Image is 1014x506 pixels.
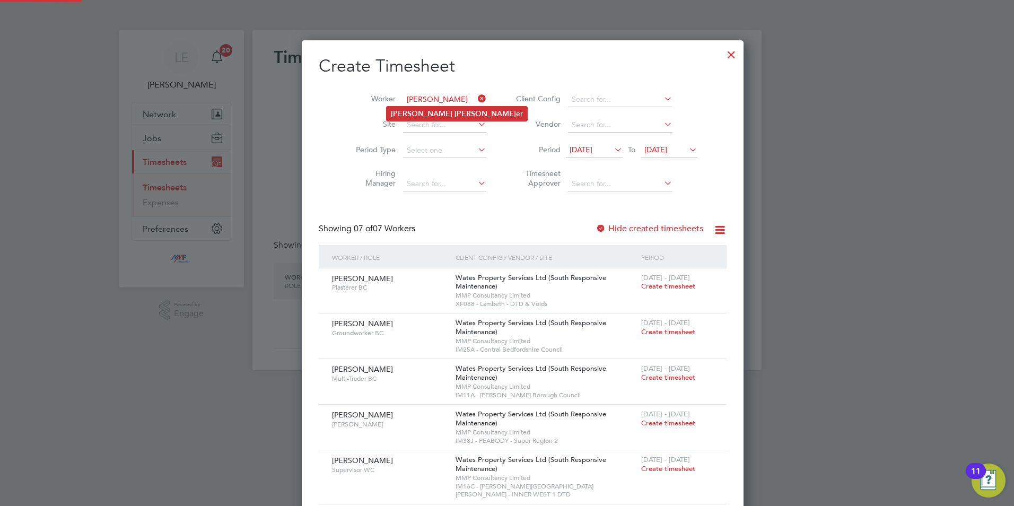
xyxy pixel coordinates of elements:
[641,418,695,428] span: Create timesheet
[570,145,592,154] span: [DATE]
[348,169,396,188] label: Hiring Manager
[332,374,448,383] span: Multi-Trader BC
[319,55,727,77] h2: Create Timesheet
[456,455,606,473] span: Wates Property Services Ltd (South Responsive Maintenance)
[639,245,716,269] div: Period
[319,223,417,234] div: Showing
[972,464,1006,498] button: Open Resource Center, 11 new notifications
[641,464,695,473] span: Create timesheet
[387,107,527,121] li: er
[456,482,636,499] span: IM16C - [PERSON_NAME][GEOGRAPHIC_DATA][PERSON_NAME] - INNER WEST 1 DTD
[332,410,393,420] span: [PERSON_NAME]
[348,119,396,129] label: Site
[403,143,486,158] input: Select one
[568,92,672,107] input: Search for...
[456,437,636,445] span: IM38J - PEABODY - Super Region 2
[456,428,636,437] span: MMP Consultancy Limited
[348,145,396,154] label: Period Type
[641,327,695,336] span: Create timesheet
[453,245,639,269] div: Client Config / Vendor / Site
[456,364,606,382] span: Wates Property Services Ltd (South Responsive Maintenance)
[354,223,373,234] span: 07 of
[403,118,486,133] input: Search for...
[456,291,636,300] span: MMP Consultancy Limited
[454,109,516,118] b: [PERSON_NAME]
[456,391,636,399] span: IM11A - [PERSON_NAME] Borough Council
[641,318,690,327] span: [DATE] - [DATE]
[329,245,453,269] div: Worker / Role
[456,273,606,291] span: Wates Property Services Ltd (South Responsive Maintenance)
[332,456,393,465] span: [PERSON_NAME]
[403,92,486,107] input: Search for...
[641,409,690,418] span: [DATE] - [DATE]
[403,177,486,191] input: Search for...
[641,364,690,373] span: [DATE] - [DATE]
[332,274,393,283] span: [PERSON_NAME]
[644,145,667,154] span: [DATE]
[513,169,561,188] label: Timesheet Approver
[456,409,606,428] span: Wates Property Services Ltd (South Responsive Maintenance)
[348,94,396,103] label: Worker
[513,119,561,129] label: Vendor
[456,345,636,354] span: IM25A - Central Bedfordshire Council
[625,143,639,156] span: To
[568,177,672,191] input: Search for...
[641,455,690,464] span: [DATE] - [DATE]
[332,364,393,374] span: [PERSON_NAME]
[354,223,415,234] span: 07 Workers
[513,145,561,154] label: Period
[568,118,672,133] input: Search for...
[456,474,636,482] span: MMP Consultancy Limited
[332,420,448,429] span: [PERSON_NAME]
[332,283,448,292] span: Plasterer BC
[332,319,393,328] span: [PERSON_NAME]
[332,329,448,337] span: Groundworker BC
[641,373,695,382] span: Create timesheet
[332,466,448,474] span: Supervisor WC
[596,223,703,234] label: Hide created timesheets
[641,273,690,282] span: [DATE] - [DATE]
[456,382,636,391] span: MMP Consultancy Limited
[456,318,606,336] span: Wates Property Services Ltd (South Responsive Maintenance)
[456,337,636,345] span: MMP Consultancy Limited
[641,282,695,291] span: Create timesheet
[456,300,636,308] span: XF088 - Lambeth - DTD & Voids
[971,471,981,485] div: 11
[391,109,452,118] b: [PERSON_NAME]
[513,94,561,103] label: Client Config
